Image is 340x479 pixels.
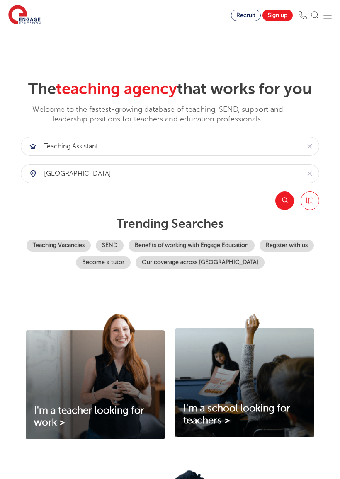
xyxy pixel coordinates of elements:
span: I'm a teacher looking for work > [34,405,144,428]
button: Clear [300,165,319,183]
a: I'm a school looking for teachers > [175,403,314,427]
img: Search [311,11,319,19]
img: I'm a teacher looking for work [26,314,165,439]
button: Search [275,191,294,210]
div: Submit [21,164,319,183]
img: Phone [299,11,307,19]
input: Submit [21,137,300,155]
a: Our coverage across [GEOGRAPHIC_DATA] [136,256,265,269]
img: I'm a school looking for teachers [175,314,314,437]
button: Clear [300,137,319,155]
a: SEND [96,239,124,252]
span: Recruit [236,12,255,18]
img: Engage Education [8,5,41,26]
a: Recruit [231,10,261,21]
img: Mobile Menu [323,11,332,19]
span: teaching agency [56,80,177,98]
input: Submit [21,165,300,183]
h2: The that works for you [21,80,319,99]
a: Teaching Vacancies [27,239,91,252]
p: Trending searches [21,216,319,231]
span: I'm a school looking for teachers > [183,403,290,426]
a: Become a tutor [76,256,131,269]
a: I'm a teacher looking for work > [26,405,165,429]
a: Register with us [260,239,314,252]
p: Welcome to the fastest-growing database of teaching, SEND, support and leadership positions for t... [21,105,294,124]
a: Sign up [262,10,293,21]
a: Benefits of working with Engage Education [129,239,255,252]
div: Submit [21,137,319,156]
